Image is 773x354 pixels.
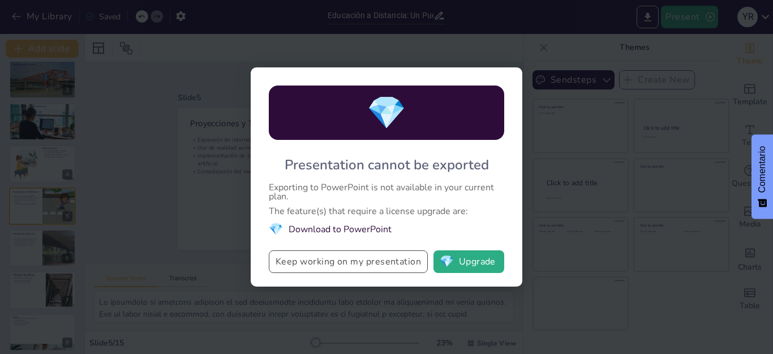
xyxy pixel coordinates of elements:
span: diamond [269,221,283,237]
button: Keep working on my presentation [269,250,428,273]
font: Comentario [757,146,767,193]
button: Comentarios - Mostrar encuesta [751,135,773,219]
div: Exporting to PowerPoint is not available in your current plan. [269,183,504,201]
button: diamondUpgrade [433,250,504,273]
div: The feature(s) that require a license upgrade are: [269,207,504,216]
span: diamond [367,91,406,135]
span: diamond [440,256,454,267]
div: Presentation cannot be exported [285,156,489,174]
li: Download to PowerPoint [269,221,504,237]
